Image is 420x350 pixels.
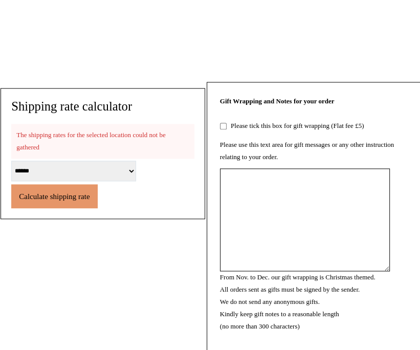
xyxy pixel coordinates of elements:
label: Please use this text area for gift messages or any other instruction relating to your order. [220,141,394,161]
button: Calculate shipping rate [11,184,97,208]
h4: Shipping rate calculator [11,99,194,114]
div: The shipping rates for the selected location could not be gathered [11,124,194,159]
iframe: PayPal-paypal [320,16,396,44]
label: Please tick this box for gift wrapping (Flat fee £5) [228,122,364,129]
strong: Gift Wrapping and Notes for your order [220,97,335,105]
label: From Nov. to Dec. our gift wrapping is Christmas themed. All orders sent as gifts must be signed ... [220,273,375,330]
form: select location [11,159,194,208]
span: Calculate shipping rate [19,192,90,201]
